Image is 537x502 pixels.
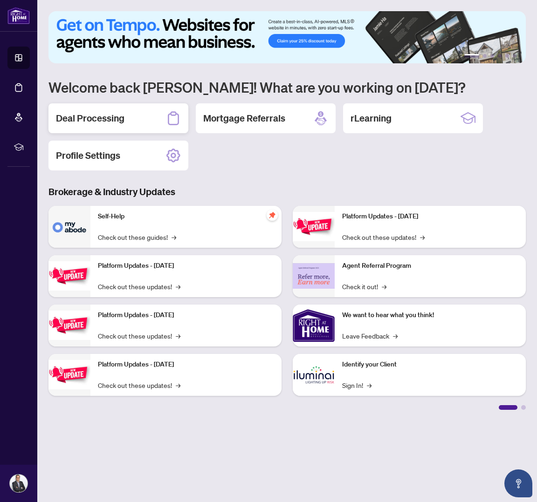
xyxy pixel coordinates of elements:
[342,232,425,242] a: Check out these updates!→
[203,112,285,125] h2: Mortgage Referrals
[10,475,28,492] img: Profile Icon
[464,54,479,58] button: 1
[98,331,180,341] a: Check out these updates!→
[342,380,372,390] a: Sign In!→
[98,360,274,370] p: Platform Updates - [DATE]
[490,54,494,58] button: 3
[342,211,518,222] p: Platform Updates - [DATE]
[342,331,398,341] a: Leave Feedback→
[48,206,90,248] img: Self-Help
[342,281,386,292] a: Check it out!→
[293,354,335,396] img: Identify your Client
[293,305,335,346] img: We want to hear what you think!
[98,211,274,222] p: Self-Help
[293,263,335,289] img: Agent Referral Program
[504,469,532,497] button: Open asap
[393,331,398,341] span: →
[342,360,518,370] p: Identify your Client
[48,261,90,291] img: Platform Updates - September 16, 2025
[48,78,526,96] h1: Welcome back [PERSON_NAME]! What are you working on [DATE]?
[98,232,176,242] a: Check out these guides!→
[98,380,180,390] a: Check out these updates!→
[420,232,425,242] span: →
[176,380,180,390] span: →
[505,54,509,58] button: 5
[293,212,335,241] img: Platform Updates - June 23, 2025
[382,281,386,292] span: →
[98,310,274,320] p: Platform Updates - [DATE]
[98,281,180,292] a: Check out these updates!→
[172,232,176,242] span: →
[7,7,30,24] img: logo
[48,11,526,63] img: Slide 0
[367,380,372,390] span: →
[513,54,516,58] button: 6
[483,54,487,58] button: 2
[48,360,90,389] img: Platform Updates - July 8, 2025
[342,310,518,320] p: We want to hear what you think!
[351,112,392,125] h2: rLearning
[48,185,526,198] h3: Brokerage & Industry Updates
[176,331,180,341] span: →
[56,149,120,162] h2: Profile Settings
[267,210,278,221] span: pushpin
[56,112,124,125] h2: Deal Processing
[498,54,502,58] button: 4
[98,261,274,271] p: Platform Updates - [DATE]
[48,311,90,340] img: Platform Updates - July 21, 2025
[342,261,518,271] p: Agent Referral Program
[176,281,180,292] span: →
